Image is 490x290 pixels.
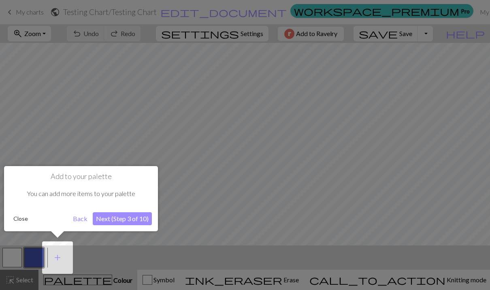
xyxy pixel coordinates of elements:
[10,172,152,181] h1: Add to your palette
[10,213,31,225] button: Close
[4,166,158,231] div: Add to your palette
[70,212,91,225] button: Back
[10,181,152,206] div: You can add more items to your palette
[93,212,152,225] button: Next (Step 3 of 10)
